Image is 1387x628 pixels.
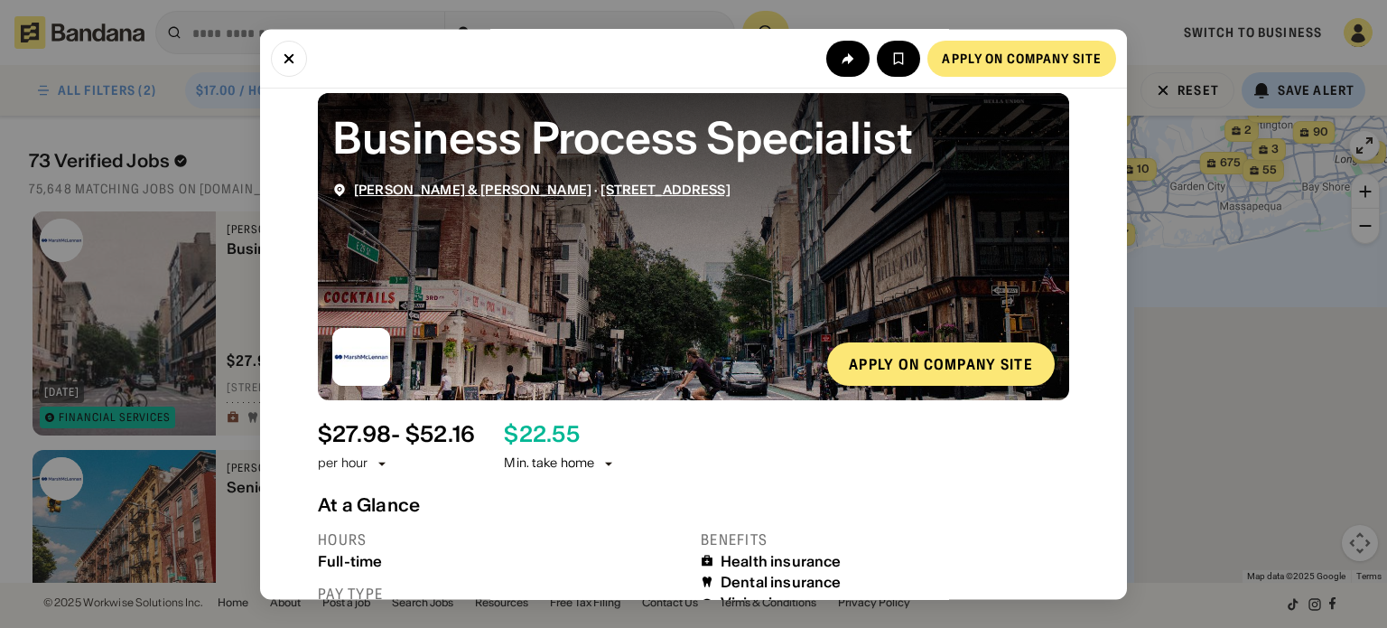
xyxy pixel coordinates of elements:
[332,327,390,385] img: Marsh & McLennan logo
[942,52,1102,64] div: Apply on company site
[318,552,686,569] div: Full-time
[721,552,842,569] div: Health insurance
[332,107,1055,167] div: Business Process Specialist
[318,530,686,548] div: Hours
[318,584,686,603] div: Pay type
[504,421,579,447] div: $ 22.55
[318,455,368,473] div: per hour
[354,182,731,197] div: ·
[271,40,307,76] button: Close
[504,455,616,473] div: Min. take home
[318,493,1069,515] div: At a Glance
[600,181,730,197] span: [STREET_ADDRESS]
[701,530,1069,548] div: Benefits
[721,573,842,590] div: Dental insurance
[721,595,840,612] div: Vision insurance
[354,181,591,197] span: [PERSON_NAME] & [PERSON_NAME]
[318,421,475,447] div: $ 27.98 - $52.16
[849,356,1033,370] div: Apply on company site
